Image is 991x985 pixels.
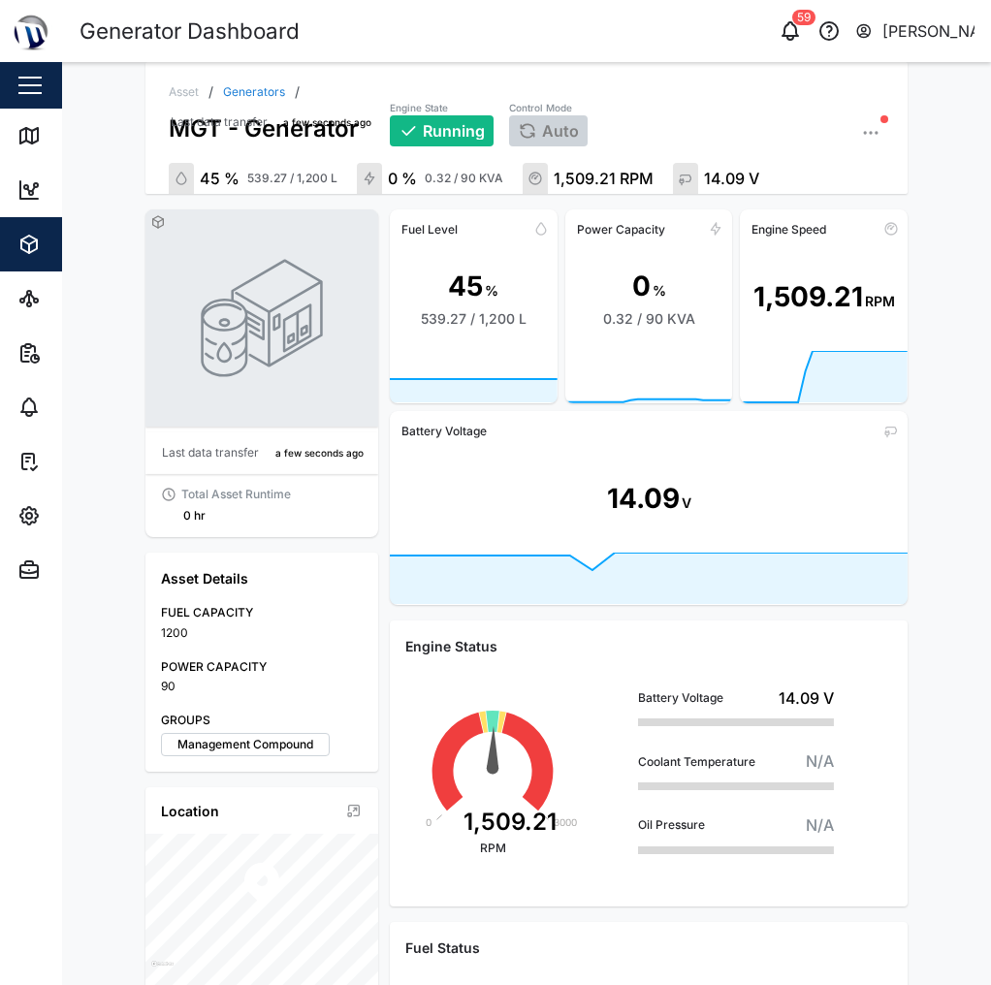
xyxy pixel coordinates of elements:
[50,505,119,526] div: Settings
[239,859,285,911] div: Map marker
[405,636,892,657] div: Engine Status
[426,817,432,829] text: 0
[50,125,94,146] div: Map
[779,686,834,711] div: 14.09 V
[169,86,199,98] div: Asset
[200,256,324,380] img: GENSET photo
[295,85,300,99] div: /
[50,179,138,201] div: Dashboard
[151,961,174,983] a: Mapbox logo
[653,280,666,302] div: %
[638,753,755,772] div: Coolant Temperature
[50,234,111,255] div: Assets
[50,342,116,364] div: Reports
[169,99,359,146] div: MGT - Generator
[161,712,363,730] div: GROUPS
[388,167,417,191] div: 0 %
[751,222,826,237] div: Engine Speed
[50,397,111,418] div: Alarms
[50,451,104,472] div: Tasks
[485,280,498,302] div: %
[223,86,285,98] a: Generators
[753,276,863,318] div: 1,509.21
[275,446,364,461] div: a few seconds ago
[806,749,834,774] div: N/A
[448,266,483,307] div: 45
[171,113,268,132] div: Last data transfer
[283,115,371,131] div: a few seconds ago
[401,424,487,438] div: Battery Voltage
[161,801,219,822] div: Location
[208,85,213,99] div: /
[10,10,52,52] img: Main Logo
[161,658,363,677] div: POWER CAPACITY
[806,813,834,838] div: N/A
[425,170,503,188] div: 0.32 / 90 KVA
[421,308,527,330] div: 539.27 / 1,200 L
[405,937,892,959] div: Fuel Status
[464,840,522,858] div: RPM
[554,167,654,191] div: 1,509.21 RPM
[161,568,363,589] div: Asset Details
[882,19,975,44] div: [PERSON_NAME]
[161,733,330,756] label: Management Compound
[854,17,975,45] button: [PERSON_NAME]
[554,817,577,829] text: 3000
[161,624,363,643] div: 1200
[704,167,759,191] div: 14.09 V
[464,804,522,840] div: 1,509.21
[161,678,363,696] div: 90
[632,266,651,307] div: 0
[80,15,300,48] div: Generator Dashboard
[162,444,259,462] div: Last data transfer
[50,288,97,309] div: Sites
[401,222,458,237] div: Fuel Level
[183,507,206,525] div: 0 hr
[638,816,705,835] div: Oil Pressure
[603,308,695,330] div: 0.32 / 90 KVA
[161,604,363,622] div: FUEL CAPACITY
[682,492,691,514] div: V
[390,101,494,116] div: Engine State
[607,478,680,520] div: 14.09
[247,170,337,188] div: 539.27 / 1,200 L
[792,10,815,25] div: 59
[200,167,240,191] div: 45 %
[577,222,665,237] div: Power Capacity
[865,291,895,312] div: RPM
[638,689,723,708] div: Battery Voltage
[509,101,588,116] div: Control Mode
[50,559,108,581] div: Admin
[181,486,291,504] div: Total Asset Runtime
